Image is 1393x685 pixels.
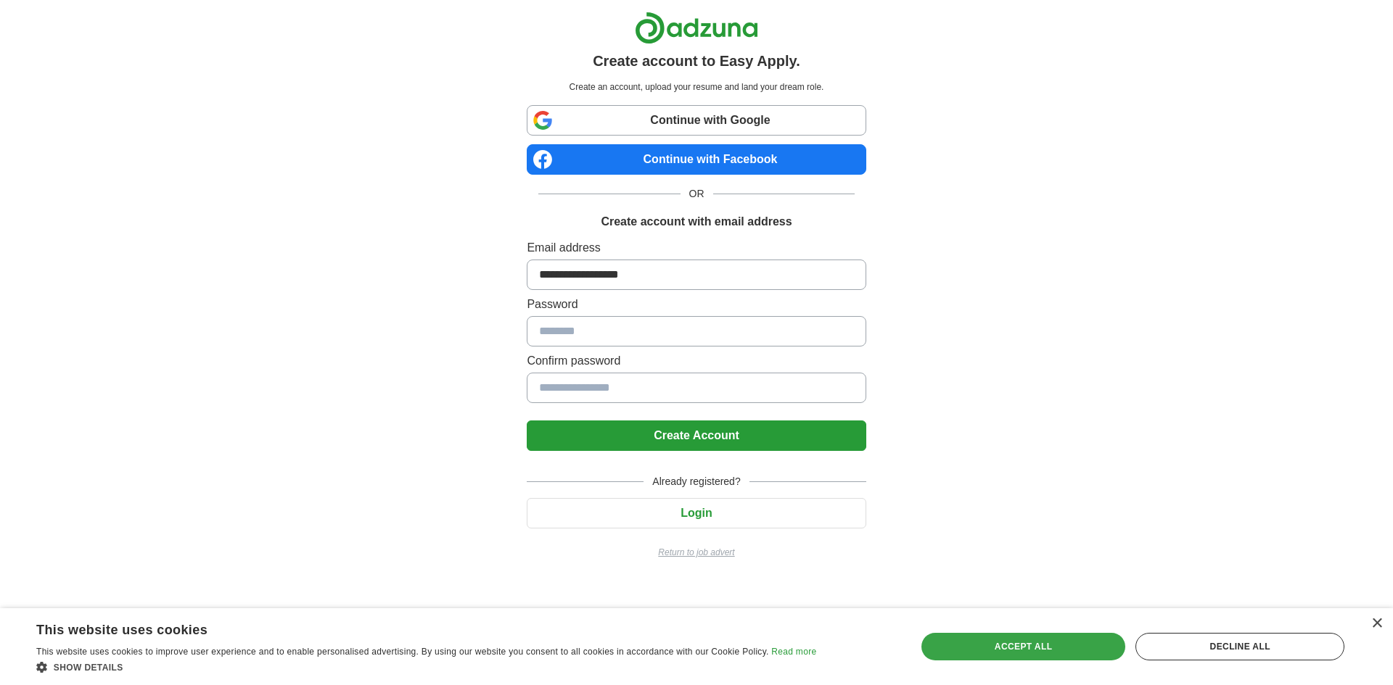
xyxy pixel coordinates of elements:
[527,546,866,559] a: Return to job advert
[36,617,780,639] div: This website uses cookies
[36,647,769,657] span: This website uses cookies to improve user experience and to enable personalised advertising. By u...
[644,474,749,489] span: Already registered?
[593,50,800,72] h1: Create account to Easy Apply.
[54,663,123,673] span: Show details
[1371,618,1382,629] div: Close
[921,633,1126,660] div: Accept all
[530,80,863,94] p: Create an account, upload your resume and land your dream role.
[527,296,866,313] label: Password
[527,352,866,370] label: Confirm password
[527,498,866,528] button: Login
[601,213,792,231] h1: Create account with email address
[36,660,816,674] div: Show details
[527,507,866,519] a: Login
[681,186,713,202] span: OR
[527,144,866,175] a: Continue with Facebook
[527,105,866,136] a: Continue with Google
[527,420,866,451] button: Create Account
[771,647,816,657] a: Read more, opens a new window
[527,239,866,257] label: Email address
[635,12,758,44] img: Adzuna logo
[1135,633,1344,660] div: Decline all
